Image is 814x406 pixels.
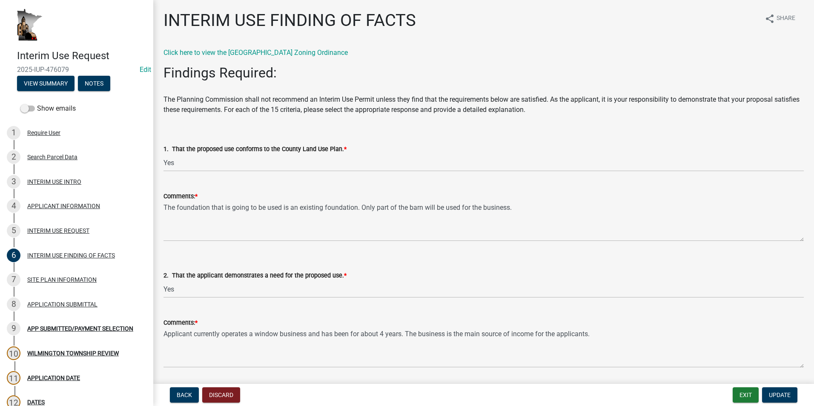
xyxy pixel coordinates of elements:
div: DATES [27,399,45,405]
label: Show emails [20,103,76,114]
label: Comments: [163,320,198,326]
img: Houston County, Minnesota [17,9,43,41]
label: 2. That the applicant demonstrates a need for the proposed use. [163,273,347,279]
div: 11 [7,371,20,385]
button: View Summary [17,76,75,91]
div: Require User [27,130,60,136]
div: 3 [7,175,20,189]
div: INTERIM USE INTRO [27,179,81,185]
h1: INTERIM USE FINDING OF FACTS [163,10,416,31]
span: Share [777,14,795,24]
wm-modal-confirm: Edit Application Number [140,66,151,74]
button: Exit [733,387,759,403]
div: SITE PLAN INFORMATION [27,277,97,283]
button: Update [762,387,797,403]
span: 2025-IUP-476079 [17,66,136,74]
div: APPLICATION SUBMITTAL [27,301,97,307]
div: APPLICANT INFORMATION [27,203,100,209]
button: shareShare [758,10,802,27]
div: WILMINGTON TOWNSHIP REVIEW [27,350,119,356]
button: Notes [78,76,110,91]
div: 5 [7,224,20,237]
div: 9 [7,322,20,335]
a: Click here to view the [GEOGRAPHIC_DATA] Zoning Ordinance [163,49,348,57]
label: 1. That the proposed use conforms to the County Land Use Plan. [163,146,347,152]
div: 8 [7,297,20,311]
wm-modal-confirm: Summary [17,80,75,87]
div: APP SUBMITTED/PAYMENT SELECTION [27,326,133,332]
div: 2 [7,150,20,164]
button: Discard [202,387,240,403]
div: Search Parcel Data [27,154,77,160]
i: share [765,14,775,24]
span: Update [769,392,791,398]
div: The Planning Commission shall not recommend an Interim Use Permit unless they find that the requi... [163,65,804,115]
h4: Interim Use Request [17,50,146,62]
label: Comments: [163,194,198,200]
div: 6 [7,249,20,262]
div: 10 [7,346,20,360]
wm-modal-confirm: Notes [78,80,110,87]
div: 4 [7,199,20,213]
a: Edit [140,66,151,74]
div: 1 [7,126,20,140]
div: INTERIM USE REQUEST [27,228,89,234]
div: APPLICATION DATE [27,375,80,381]
div: 7 [7,273,20,286]
button: Back [170,387,199,403]
h2: Findings Required: [163,65,804,81]
span: Back [177,392,192,398]
div: INTERIM USE FINDING OF FACTS [27,252,115,258]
